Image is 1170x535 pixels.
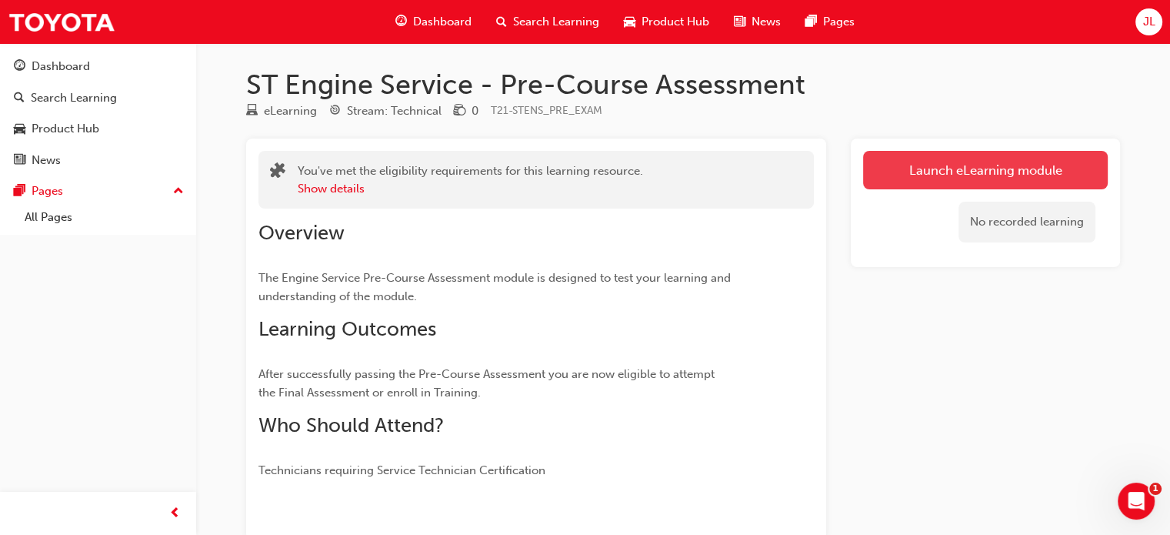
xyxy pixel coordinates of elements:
[734,12,745,32] span: news-icon
[454,105,465,119] span: money-icon
[258,317,436,341] span: Learning Outcomes
[14,122,25,136] span: car-icon
[258,413,444,437] span: Who Should Attend?
[298,162,643,197] div: You've met the eligibility requirements for this learning resource.
[329,105,341,119] span: target-icon
[6,146,190,175] a: News
[32,58,90,75] div: Dashboard
[496,12,507,32] span: search-icon
[383,6,484,38] a: guage-iconDashboard
[264,102,317,120] div: eLearning
[642,13,709,31] span: Product Hub
[258,463,545,477] span: Technicians requiring Service Technician Certification
[329,102,442,121] div: Stream
[298,180,365,198] button: Show details
[246,102,317,121] div: Type
[863,151,1108,189] a: Launch eLearning module
[14,60,25,74] span: guage-icon
[6,177,190,206] button: Pages
[6,84,190,112] a: Search Learning
[31,89,117,107] div: Search Learning
[491,104,602,117] span: Learning resource code
[513,13,599,31] span: Search Learning
[805,12,817,32] span: pages-icon
[270,164,285,182] span: puzzle-icon
[173,182,184,202] span: up-icon
[32,120,99,138] div: Product Hub
[32,152,61,169] div: News
[246,105,258,119] span: learningResourceType_ELEARNING-icon
[8,5,115,39] img: Trak
[823,13,855,31] span: Pages
[1118,483,1155,520] iframe: Intercom live chat
[6,52,190,81] a: Dashboard
[612,6,722,38] a: car-iconProduct Hub
[472,102,478,120] div: 0
[1149,483,1162,495] span: 1
[258,221,345,245] span: Overview
[258,271,734,303] span: The Engine Service Pre-Course Assessment module is designed to test your learning and understandi...
[1142,13,1155,31] span: JL
[454,102,478,121] div: Price
[1135,8,1162,35] button: JL
[793,6,867,38] a: pages-iconPages
[6,115,190,143] a: Product Hub
[6,49,190,177] button: DashboardSearch LearningProduct HubNews
[413,13,472,31] span: Dashboard
[32,182,63,200] div: Pages
[169,504,181,523] span: prev-icon
[722,6,793,38] a: news-iconNews
[958,202,1095,242] div: No recorded learning
[246,68,1120,102] h1: ST Engine Service - Pre-Course Assessment
[14,154,25,168] span: news-icon
[18,206,190,229] a: All Pages
[624,12,635,32] span: car-icon
[14,185,25,199] span: pages-icon
[395,12,407,32] span: guage-icon
[752,13,781,31] span: News
[484,6,612,38] a: search-iconSearch Learning
[258,367,718,400] span: After successfully passing the Pre-Course Assessment you are now eligible to attempt the Final As...
[347,102,442,120] div: Stream: Technical
[14,92,25,105] span: search-icon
